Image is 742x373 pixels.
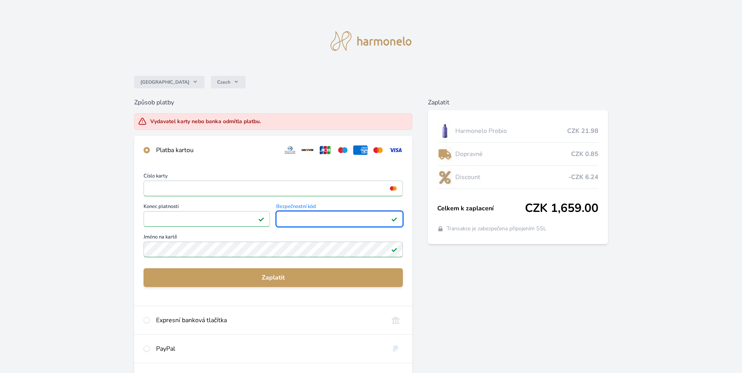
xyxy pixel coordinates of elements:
img: Platné pole [391,246,397,253]
div: Platba kartou [156,145,277,155]
img: onlineBanking_CZ.svg [388,316,403,325]
img: discount-lo.png [437,167,452,187]
span: [GEOGRAPHIC_DATA] [140,79,189,85]
img: diners.svg [283,145,297,155]
span: Harmonelo Probio [455,126,568,136]
img: mc.svg [371,145,385,155]
img: Platné pole [258,216,264,222]
iframe: Iframe pro číslo karty [147,183,399,194]
span: Číslo karty [144,174,403,181]
img: Platné pole [391,216,397,222]
div: Expresní banková tlačítka [156,316,382,325]
span: CZK 0.85 [571,149,598,159]
button: Czech [211,76,246,88]
span: Konec platnosti [144,204,270,211]
img: CLEAN_PROBIO_se_stinem_x-lo.jpg [437,121,452,141]
img: visa.svg [388,145,403,155]
span: CZK 21.98 [567,126,598,136]
h6: Zaplatit [428,98,608,107]
img: paypal.svg [388,344,403,353]
span: Discount [455,172,569,182]
span: Bezpečnostní kód [276,204,402,211]
span: Transakce je zabezpečena připojením SSL [447,225,546,233]
div: PayPal [156,344,382,353]
button: Zaplatit [144,268,403,287]
h6: Způsob platby [134,98,412,107]
img: mc [388,185,399,192]
iframe: Iframe pro datum vypršení platnosti [147,213,266,224]
span: Zaplatit [150,273,397,282]
button: [GEOGRAPHIC_DATA] [134,76,205,88]
img: amex.svg [353,145,368,155]
span: Dopravné [455,149,571,159]
span: Celkem k zaplacení [437,204,525,213]
span: -CZK 6.24 [568,172,598,182]
img: jcb.svg [318,145,332,155]
iframe: Iframe pro bezpečnostní kód [280,213,399,224]
span: CZK 1,659.00 [525,201,598,215]
img: maestro.svg [336,145,350,155]
input: Jméno na kartěPlatné pole [144,242,403,257]
span: Jméno na kartě [144,235,403,242]
img: delivery-lo.png [437,144,452,164]
img: discover.svg [300,145,315,155]
div: Vydavatel karty nebo banka odmítla platbu. [150,118,261,126]
span: Czech [217,79,230,85]
img: logo.svg [331,31,412,51]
